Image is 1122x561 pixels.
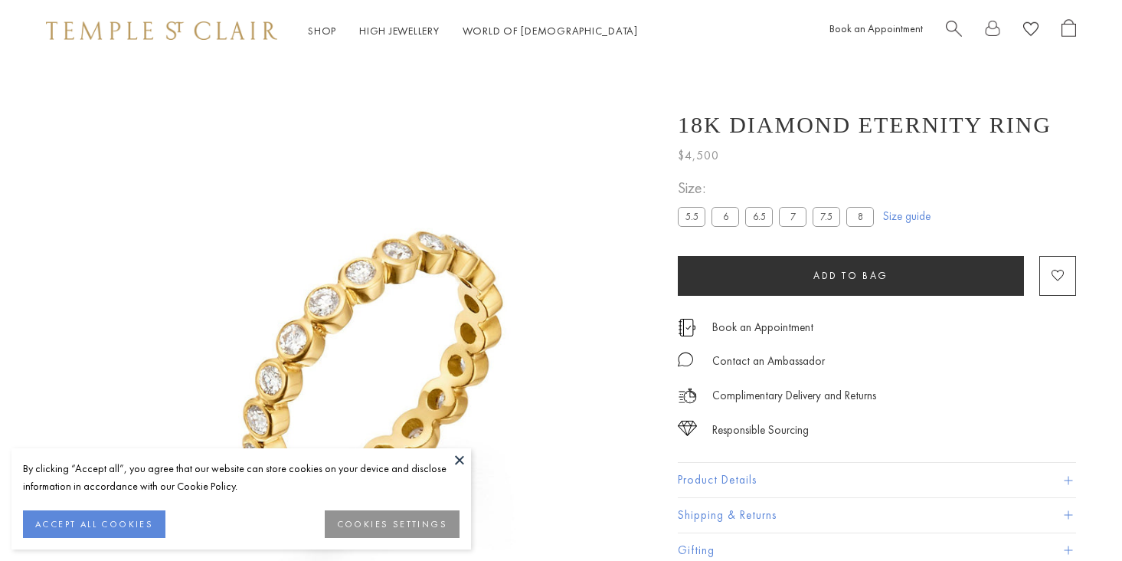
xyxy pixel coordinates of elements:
img: MessageIcon-01_2.svg [678,352,693,367]
a: Book an Appointment [712,319,813,336]
img: icon_sourcing.svg [678,421,697,436]
button: Shipping & Returns [678,498,1076,533]
img: icon_appointment.svg [678,319,696,336]
label: 7 [779,207,806,226]
a: High JewelleryHigh Jewellery [359,24,440,38]
a: Search [946,19,962,43]
div: Responsible Sourcing [712,421,809,440]
button: Add to bag [678,256,1024,296]
nav: Main navigation [308,21,638,41]
img: icon_delivery.svg [678,386,697,405]
a: Book an Appointment [829,21,923,35]
img: Temple St. Clair [46,21,277,40]
h1: 18K Diamond Eternity Ring [678,112,1052,138]
a: View Wishlist [1023,19,1039,43]
a: Size guide [883,208,931,224]
a: Open Shopping Bag [1061,19,1076,43]
label: 6 [711,207,739,226]
label: 6.5 [745,207,773,226]
span: Size: [678,176,880,201]
button: ACCEPT ALL COOKIES [23,510,165,538]
a: World of [DEMOGRAPHIC_DATA]World of [DEMOGRAPHIC_DATA] [463,24,638,38]
button: Product Details [678,463,1076,497]
div: Contact an Ambassador [712,352,825,371]
p: Complimentary Delivery and Returns [712,386,876,405]
a: ShopShop [308,24,336,38]
span: $4,500 [678,146,719,166]
label: 8 [846,207,874,226]
div: By clicking “Accept all”, you agree that our website can store cookies on your device and disclos... [23,460,460,495]
label: 5.5 [678,207,705,226]
iframe: Gorgias live chat messenger [1045,489,1107,546]
span: Add to bag [813,269,888,282]
button: COOKIES SETTINGS [325,510,460,538]
label: 7.5 [813,207,840,226]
